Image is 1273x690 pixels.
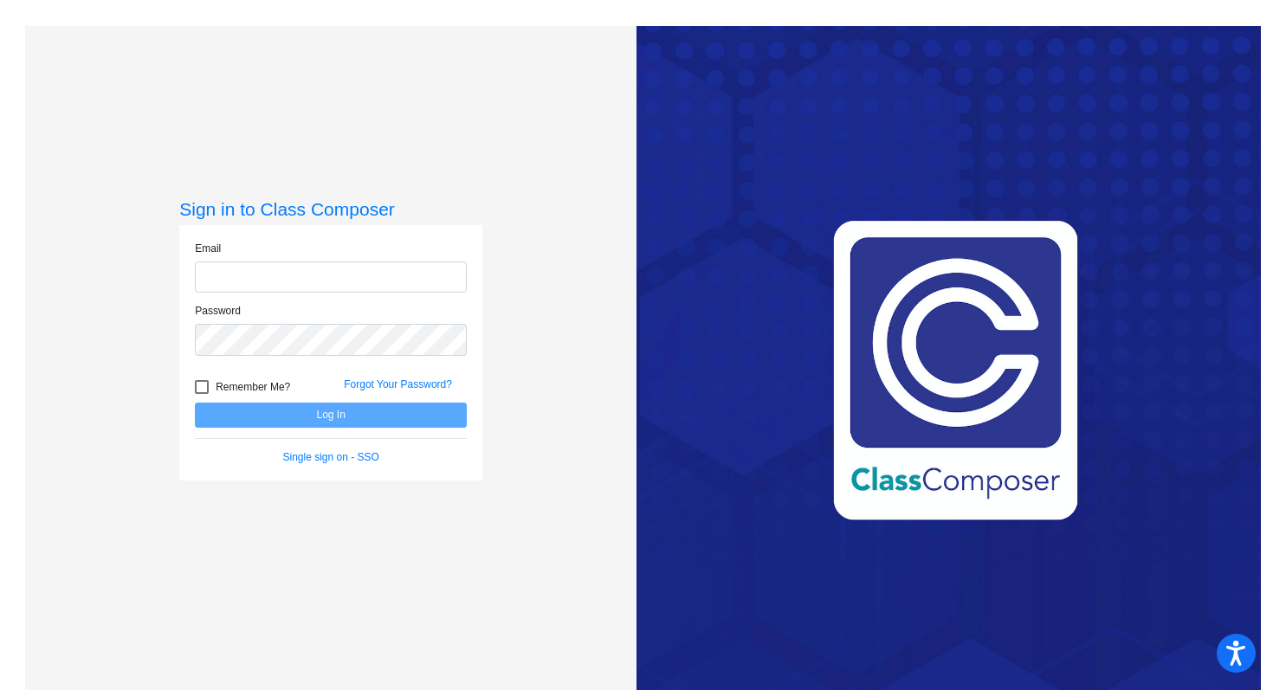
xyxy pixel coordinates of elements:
h3: Sign in to Class Composer [179,198,482,220]
button: Log In [195,403,467,428]
span: Remember Me? [216,377,290,397]
label: Email [195,241,221,256]
a: Single sign on - SSO [283,451,379,463]
label: Password [195,303,241,319]
a: Forgot Your Password? [344,378,452,390]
